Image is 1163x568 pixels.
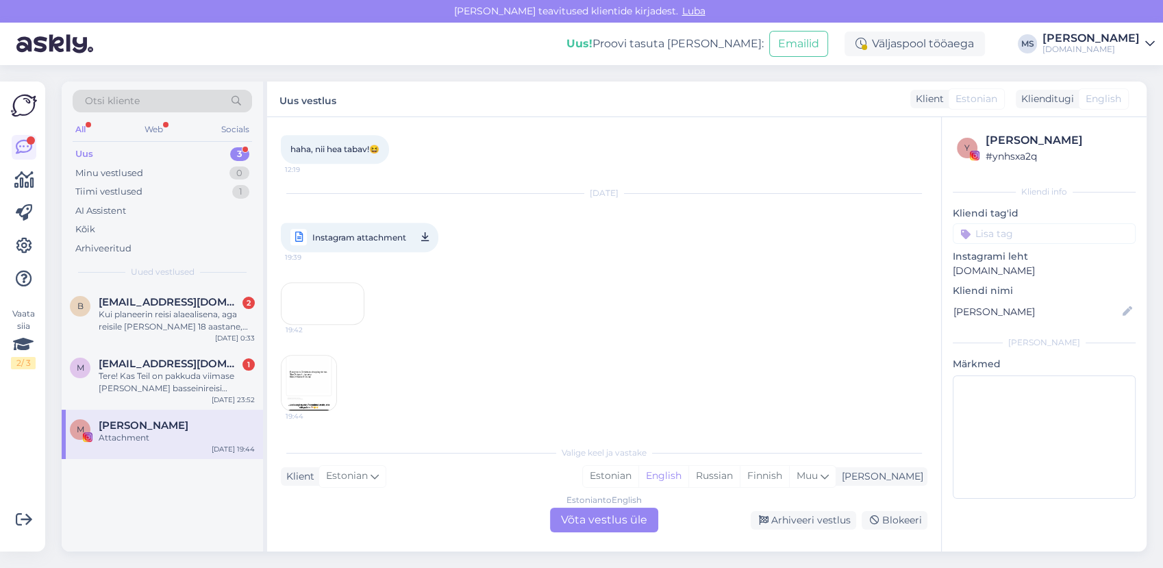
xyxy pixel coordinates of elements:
div: [DATE] 23:52 [212,395,255,405]
span: Estonian [326,469,368,484]
button: Emailid [769,31,828,57]
div: Vaata siia [11,308,36,369]
a: Instagram attachment19:39 [281,223,438,252]
span: Otsi kliente [85,94,140,108]
div: 2 / 3 [11,357,36,369]
span: MARIE TAUTS [99,419,188,432]
div: Kõik [75,223,95,236]
span: b [77,301,84,311]
div: # ynhsxa2q [986,149,1131,164]
div: Tere! Kas Teil on pakkuda viimase [PERSON_NAME] basseinireisi väljumisega [DATE] [PERSON_NAME] 1 ... [99,370,255,395]
div: English [638,466,688,486]
span: M [77,424,84,434]
div: Valige keel ja vastake [281,447,927,459]
span: malbritparnpuu@gmail.com [99,358,241,370]
div: Russian [688,466,740,486]
div: [DATE] 19:44 [212,444,255,454]
div: 3 [230,147,249,161]
p: [DOMAIN_NAME] [953,264,1136,278]
span: y [964,143,970,153]
div: Finnish [740,466,789,486]
div: Võta vestlus üle [550,508,658,532]
div: 1 [242,358,255,371]
p: Märkmed [953,357,1136,371]
span: Luba [678,5,710,17]
div: All [73,121,88,138]
div: Minu vestlused [75,166,143,180]
div: AI Assistent [75,204,126,218]
div: [PERSON_NAME] [986,132,1131,149]
span: birgitmoks@gmail.com [99,296,241,308]
p: Kliendi tag'id [953,206,1136,221]
div: 1 [232,185,249,199]
div: Socials [218,121,252,138]
div: [DATE] 0:33 [215,333,255,343]
div: Klienditugi [1016,92,1074,106]
div: Uus [75,147,93,161]
img: attachment [282,356,336,410]
span: English [1086,92,1121,106]
div: Kui planeerin reisi alaealisena, aga reisile [PERSON_NAME] 18 aastane, siis millised on minu võim... [99,308,255,333]
p: Instagrami leht [953,249,1136,264]
img: Askly Logo [11,92,37,119]
span: Estonian [955,92,997,106]
p: Kliendi nimi [953,284,1136,298]
span: 19:42 [286,325,337,335]
span: 12:19 [285,164,336,175]
div: MS [1018,34,1037,53]
div: [DOMAIN_NAME] [1042,44,1140,55]
div: Klient [910,92,944,106]
span: m [77,362,84,373]
div: Klient [281,469,314,484]
a: [PERSON_NAME][DOMAIN_NAME] [1042,33,1155,55]
span: Instagram attachment [312,229,406,246]
b: Uus! [566,37,592,50]
input: Lisa tag [953,223,1136,244]
div: Blokeeri [862,511,927,530]
div: [PERSON_NAME] [953,336,1136,349]
input: Lisa nimi [953,304,1120,319]
div: Arhiveeritud [75,242,132,256]
div: [PERSON_NAME] [836,469,923,484]
div: Attachment [99,432,255,444]
span: 19:39 [285,249,336,266]
span: Muu [797,469,818,482]
div: 0 [229,166,249,180]
span: Uued vestlused [131,266,195,278]
div: 2 [242,297,255,309]
div: Kliendi info [953,186,1136,198]
div: Tiimi vestlused [75,185,142,199]
div: Väljaspool tööaega [845,32,985,56]
div: [DATE] [281,187,927,199]
div: Estonian to English [566,494,642,506]
label: Uus vestlus [279,90,336,108]
div: Web [142,121,166,138]
div: Arhiveeri vestlus [751,511,856,530]
div: Estonian [583,466,638,486]
span: 19:44 [286,411,337,421]
div: Proovi tasuta [PERSON_NAME]: [566,36,764,52]
div: [PERSON_NAME] [1042,33,1140,44]
span: haha, nii hea tabav!😆 [290,144,379,154]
